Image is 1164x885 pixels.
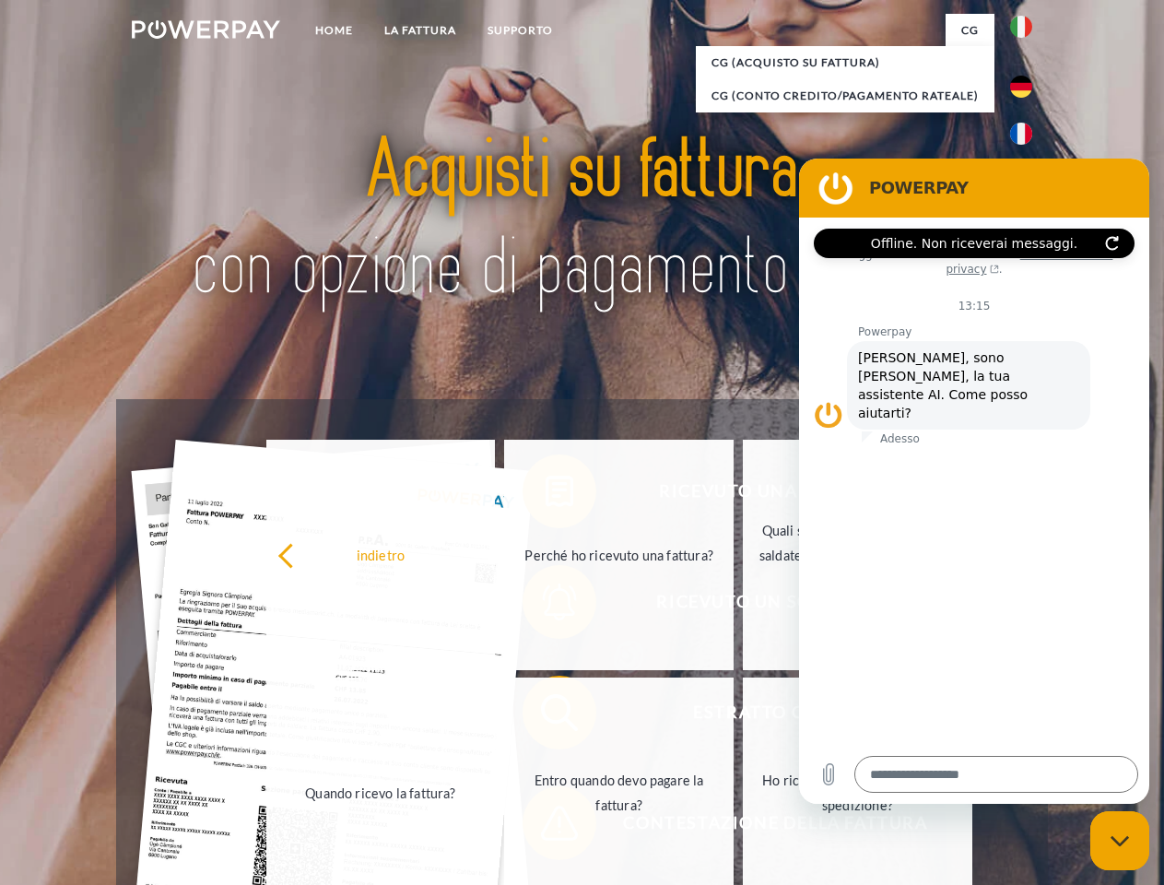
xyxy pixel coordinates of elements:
img: it [1010,16,1032,38]
a: Supporto [472,14,569,47]
div: Perché ho ricevuto una fattura? [515,542,723,567]
a: CG [946,14,994,47]
div: Quando ricevo la fattura? [277,780,485,805]
div: Entro quando devo pagare la fattura? [515,768,723,818]
img: logo-powerpay-white.svg [132,20,280,39]
iframe: Pulsante per aprire la finestra di messaggistica, conversazione in corso [1090,811,1149,870]
div: indietro [277,542,485,567]
a: Home [300,14,369,47]
a: LA FATTURA [369,14,472,47]
a: CG (Acquisto su fattura) [696,46,994,79]
div: Quali sono le fatture non ancora saldate? Il mio pagamento è stato ricevuto? [754,517,961,592]
img: fr [1010,123,1032,145]
iframe: Finestra di messaggistica [799,159,1149,804]
img: de [1010,76,1032,98]
img: title-powerpay_it.svg [176,88,988,353]
a: Quali sono le fatture non ancora saldate? Il mio pagamento è stato ricevuto? [743,440,972,670]
div: Ho ricevuto solo una parte della spedizione? [754,768,961,818]
a: CG (Conto Credito/Pagamento rateale) [696,79,994,112]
